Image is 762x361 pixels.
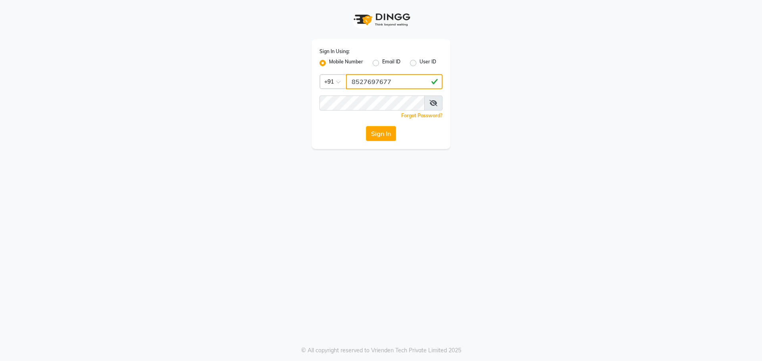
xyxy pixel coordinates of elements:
label: Email ID [382,58,400,68]
a: Forgot Password? [401,113,443,118]
label: User ID [419,58,436,68]
input: Username [319,96,425,111]
img: logo1.svg [349,8,413,31]
input: Username [346,74,443,89]
button: Sign In [366,126,396,141]
label: Sign In Using: [319,48,350,55]
label: Mobile Number [329,58,363,68]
